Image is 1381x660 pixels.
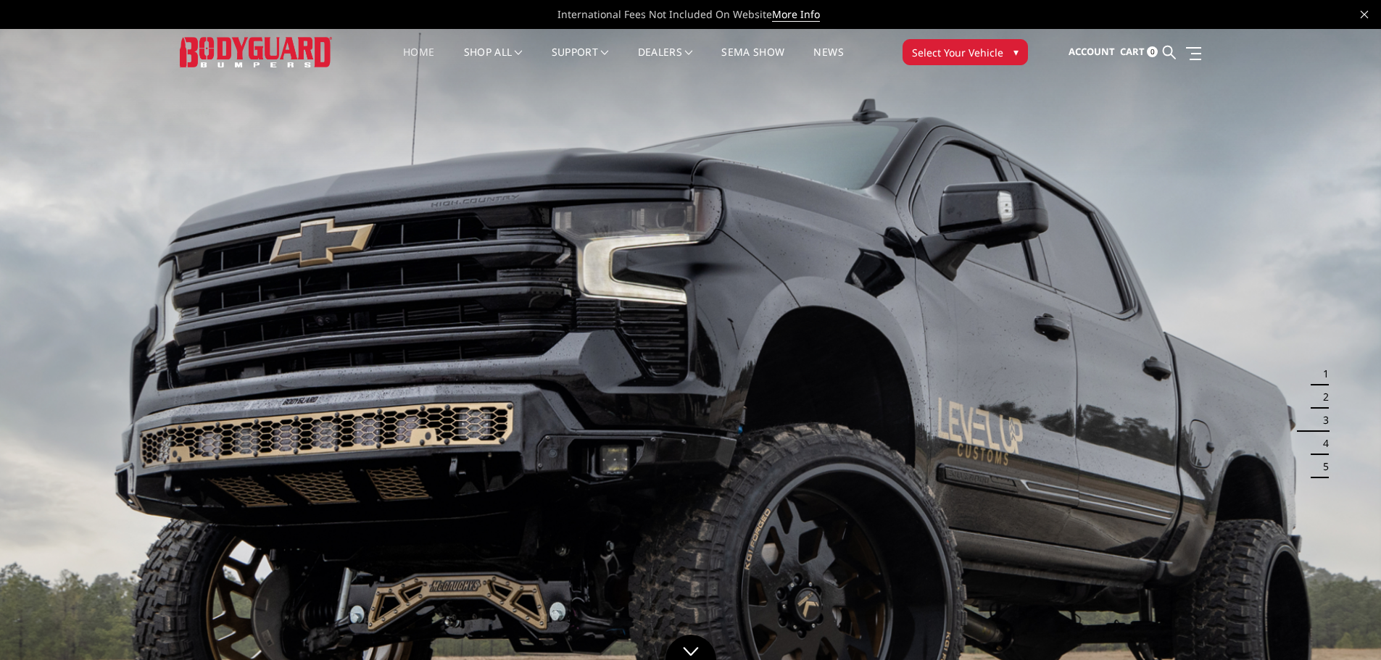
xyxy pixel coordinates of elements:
a: shop all [464,47,523,75]
a: Dealers [638,47,693,75]
button: 3 of 5 [1314,409,1329,432]
button: 4 of 5 [1314,432,1329,455]
a: More Info [772,7,820,22]
a: Cart 0 [1120,33,1158,72]
span: Cart [1120,45,1145,58]
button: 5 of 5 [1314,455,1329,478]
a: News [813,47,843,75]
span: ▾ [1013,44,1019,59]
span: 0 [1147,46,1158,57]
span: Account [1069,45,1115,58]
a: Home [403,47,434,75]
a: Click to Down [665,635,716,660]
iframe: Chat Widget [1309,590,1381,660]
button: Select Your Vehicle [903,39,1028,65]
button: 2 of 5 [1314,385,1329,409]
button: 1 of 5 [1314,362,1329,385]
a: SEMA Show [721,47,784,75]
img: BODYGUARD BUMPERS [180,37,332,67]
a: Support [552,47,609,75]
a: Account [1069,33,1115,72]
span: Select Your Vehicle [912,45,1003,60]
